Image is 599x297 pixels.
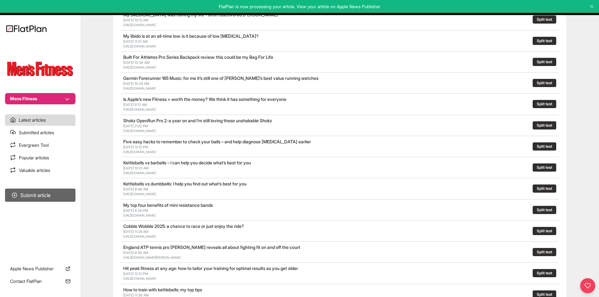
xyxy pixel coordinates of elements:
[5,152,75,163] a: Popular articles
[5,263,75,274] a: Apple News Publisher
[5,93,75,104] button: Mens Fitness
[123,60,150,65] span: [DATE] 10:36 AM
[123,234,156,238] a: [URL][DOMAIN_NAME]
[5,165,75,176] a: Valuable articles
[533,142,556,151] button: Split test
[123,102,147,107] span: [DATE] 9:12 AM
[123,129,156,133] a: [URL][DOMAIN_NAME]
[533,58,556,66] button: Split test
[123,171,156,175] a: [URL][DOMAIN_NAME]
[123,181,247,186] a: Kettlebells vs dumbbells: I help you find out what’s best for you
[6,25,47,32] img: Logo
[123,81,149,86] span: [DATE] 10:24 AM
[123,65,156,69] a: [URL][DOMAIN_NAME]
[123,150,156,154] a: [URL][DOMAIN_NAME]
[123,96,286,102] a: Is Apple’s new Fitness + worth the money? We think it has something for everyone
[123,256,181,259] a: [URL][DOMAIN_NAME][PERSON_NAME]
[123,39,148,44] span: [DATE] 11:01 AM
[123,272,148,276] span: [DATE] 12:12 PM
[123,124,148,128] span: [DATE] 2:00 PM
[5,140,75,151] a: Evergreen Tool
[123,229,148,234] span: [DATE] 11:24 AM
[123,54,273,60] a: Built For Athletes Pro Series Backpack review: this could be my Bag For Life
[123,277,156,280] a: [URL][DOMAIN_NAME]
[4,3,595,10] p: FlatPlan is now processing your article. View your article on Apple News Publisher
[5,114,75,126] a: Latest articles
[123,118,272,123] a: Shokz OpenRun Pro 2: a year on and I’m still loving these unshakable Shokz
[123,145,148,149] span: [DATE] 12:12 PM
[123,166,149,170] span: [DATE] 10:01 AM
[123,44,156,48] a: [URL][DOMAIN_NAME]
[533,163,556,172] button: Split test
[123,223,244,229] a: Cobble Wobble 2025: a chance to race or just enjoy the ride?
[123,33,259,39] a: My libido is at an all-time low: is it because of low [MEDICAL_DATA]?
[533,79,556,87] button: Split test
[123,86,156,90] a: [URL][DOMAIN_NAME]
[123,23,156,27] a: [URL][DOMAIN_NAME]
[123,250,148,255] span: [DATE] 9:36 AM
[533,100,556,108] button: Split test
[123,245,300,250] a: England ATP tennis pro [PERSON_NAME] reveals all about fighting fit on and off the court
[123,18,148,22] span: [DATE] 10:12 AM
[5,58,75,80] img: Publication Logo
[5,189,75,202] button: Submit article
[123,287,202,292] a: How to train with kettlebells: my top tips
[533,37,556,45] button: Split test
[123,192,156,196] a: [URL][DOMAIN_NAME]
[123,208,148,213] span: [DATE] 4:24 PM
[533,206,556,214] button: Split test
[123,266,298,271] a: Hit peak fitness at any age: how to tailor your training for optimal results as you get older
[533,248,556,256] button: Split test
[123,160,251,165] a: Kettlebells vs barbells – I can help you decide what’s best for you
[123,75,319,81] a: Garmin Forerunner 165 Music: for me it’s still one of [PERSON_NAME]’s best value running watches
[5,276,75,287] a: Contact FlatPlan
[123,139,311,144] a: Five easy hacks to remember to check your balls – and help diagnose [MEDICAL_DATA] earlier
[533,15,556,24] button: Split test
[123,107,156,111] a: [URL][DOMAIN_NAME]
[533,269,556,277] button: Split test
[533,121,556,129] button: Split test
[533,227,556,235] button: Split test
[123,187,148,191] span: [DATE] 9:48 AM
[123,213,156,217] a: [URL][DOMAIN_NAME]
[123,202,213,208] a: My top four benefits of mini resistance bands
[5,127,75,138] a: Submitted articles
[533,184,556,193] button: Split test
